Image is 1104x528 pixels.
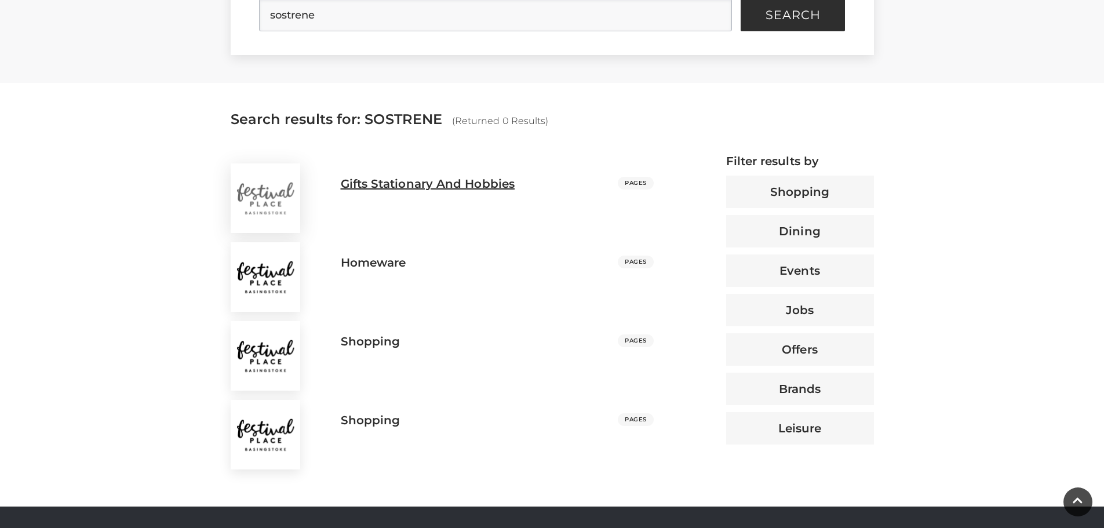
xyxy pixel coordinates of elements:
[618,177,654,190] span: PAGES
[726,215,874,247] button: Dining
[231,163,300,233] img: gifts stationary and hobbies
[618,413,654,426] span: PAGES
[726,254,874,287] button: Events
[726,412,874,445] button: Leisure
[231,321,300,391] img: shopping
[726,154,874,168] h4: Filter results by
[341,413,400,427] h3: Shopping
[231,400,300,469] img: shopping
[222,312,662,391] a: shopping Shopping PAGES
[618,256,654,268] span: PAGES
[231,242,300,312] img: homeware
[726,176,874,208] button: Shopping
[618,334,654,347] span: PAGES
[766,9,821,21] span: Search
[452,115,549,126] span: (Returned 0 Results)
[726,294,874,326] button: Jobs
[341,177,515,191] h3: Gifts Stationary And Hobbies
[726,373,874,405] button: Brands
[222,154,662,233] a: gifts stationary and hobbies Gifts Stationary And Hobbies PAGES
[222,391,662,469] a: shopping Shopping PAGES
[222,233,662,312] a: homeware Homeware PAGES
[726,333,874,366] button: Offers
[341,334,400,348] h3: Shopping
[231,111,443,128] span: Search results for: SOSTRENE
[341,256,406,270] h3: Homeware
